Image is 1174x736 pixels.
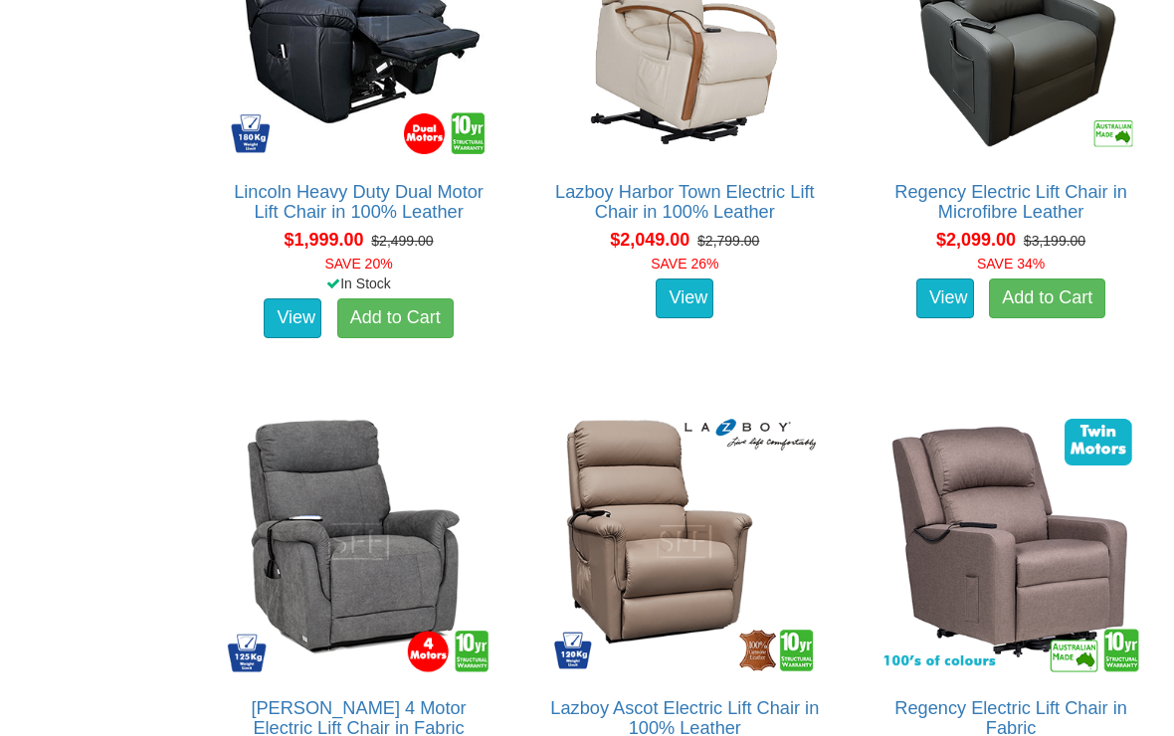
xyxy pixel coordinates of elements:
a: Lazboy Harbor Town Electric Lift Chair in 100% Leather [555,182,814,222]
a: Regency Electric Lift Chair in Microfibre Leather [894,182,1127,222]
img: Regency Electric Lift Chair in Fabric [874,405,1148,679]
a: View [264,298,321,338]
a: View [656,278,713,318]
del: $2,799.00 [697,233,759,249]
a: View [916,278,974,318]
font: SAVE 20% [324,256,392,272]
span: $1,999.00 [284,230,363,250]
div: In Stock [207,274,511,293]
a: Add to Cart [337,298,454,338]
font: SAVE 26% [651,256,718,272]
img: Lazboy Ascot Electric Lift Chair in 100% Leather [547,405,822,679]
del: $3,199.00 [1024,233,1085,249]
img: Dalton 4 Motor Electric Lift Chair in Fabric [222,405,496,679]
a: Add to Cart [989,278,1105,318]
del: $2,499.00 [371,233,433,249]
span: $2,049.00 [610,230,689,250]
font: SAVE 34% [977,256,1045,272]
a: Lincoln Heavy Duty Dual Motor Lift Chair in 100% Leather [234,182,484,222]
span: $2,099.00 [936,230,1016,250]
